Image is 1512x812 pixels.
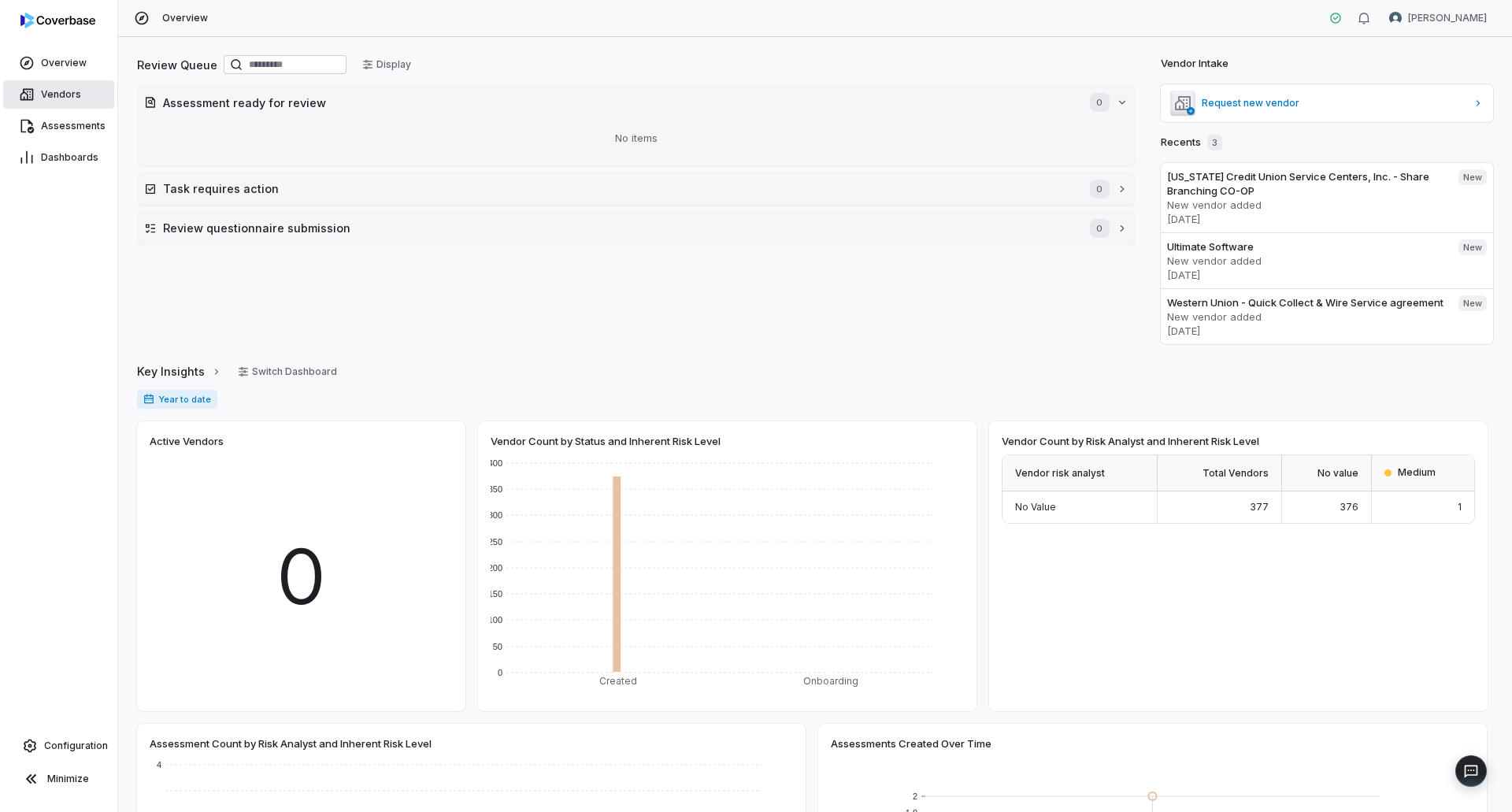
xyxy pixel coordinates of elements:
span: New [1458,239,1487,255]
text: 4 [157,760,161,769]
h2: Review Queue [137,57,217,73]
h2: Review questionnaire submission [163,220,1074,236]
span: 0 [276,520,326,633]
h2: Recents [1161,135,1222,150]
span: Vendor Count by Status and Inherent Risk Level [491,434,721,448]
h2: Task requires action [163,180,1074,197]
a: Overview [3,49,114,77]
a: Request new vendor [1161,84,1494,122]
span: Medium [1398,466,1436,479]
div: Vendor risk analyst [1002,455,1158,491]
text: 0 [498,668,502,677]
button: Assessment ready for review0 [138,87,1135,118]
span: Vendors [41,88,81,101]
a: Assessments [3,112,114,140]
span: New [1458,169,1487,185]
button: Review questionnaire submission0 [138,213,1135,244]
p: New vendor added [1167,254,1446,268]
img: Coverbase logo [20,13,95,28]
text: 350 [488,484,502,494]
p: [DATE] [1167,212,1446,226]
span: 377 [1250,501,1269,513]
span: 3 [1207,135,1222,150]
span: 0 [1090,93,1109,112]
span: Assessments Created Over Time [831,736,991,751]
button: Display [353,53,421,76]
h2: Vendor Intake [1161,56,1228,72]
text: 150 [488,589,502,599]
span: 0 [1090,180,1109,198]
span: Year to date [137,390,217,409]
span: New [1458,295,1487,311]
div: No items [144,118,1128,159]
h2: Assessment ready for review [163,95,1074,111]
button: Key Insights [132,355,227,388]
a: Ultimate SoftwareNew vendor added[DATE]New [1161,232,1494,288]
span: Vendor Count by Risk Analyst and Inherent Risk Level [1002,434,1259,448]
a: Key Insights [137,355,222,388]
a: Western Union - Quick Collect & Wire Service agreementNew vendor added[DATE]New [1161,288,1494,344]
p: New vendor added [1167,198,1446,212]
span: 0 [1090,219,1109,238]
a: [US_STATE] Credit Union Service Centers, Inc. - Share Branching CO-OPNew vendor added[DATE]New [1161,163,1494,232]
span: Dashboards [41,151,98,164]
span: Minimize [47,773,89,785]
a: Configuration [6,732,111,760]
div: No value [1282,455,1372,491]
span: [PERSON_NAME] [1408,12,1487,24]
a: Vendors [3,80,114,109]
span: Active Vendors [150,434,224,448]
a: Dashboards [3,143,114,172]
span: Request new vendor [1202,97,1467,109]
svg: Date range for report [143,394,154,405]
text: 250 [488,537,502,547]
span: No Value [1015,501,1056,513]
span: 376 [1340,501,1358,513]
text: 200 [488,563,502,573]
text: 2 [913,792,917,801]
h3: Ultimate Software [1167,239,1446,254]
h3: [US_STATE] Credit Union Service Centers, Inc. - Share Branching CO-OP [1167,169,1446,198]
p: New vendor added [1167,310,1446,324]
span: Assessment Count by Risk Analyst and Inherent Risk Level [150,736,432,751]
span: 1 [1458,501,1462,513]
span: Overview [41,57,87,69]
p: [DATE] [1167,324,1446,338]
span: Overview [162,12,208,24]
button: Switch Dashboard [228,360,346,384]
img: Bryan Perkola avatar [1389,12,1402,24]
p: [DATE] [1167,268,1446,282]
span: Key Insights [137,363,205,380]
text: 100 [488,615,502,625]
div: Total Vendors [1158,455,1281,491]
text: 50 [493,642,502,651]
button: Task requires action0 [138,173,1135,205]
text: 300 [488,510,502,520]
button: Minimize [6,763,111,795]
span: Configuration [44,740,108,752]
h3: Western Union - Quick Collect & Wire Service agreement [1167,295,1446,310]
button: Bryan Perkola avatar[PERSON_NAME] [1380,6,1496,30]
text: 400 [488,458,502,468]
span: Assessments [41,120,106,132]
